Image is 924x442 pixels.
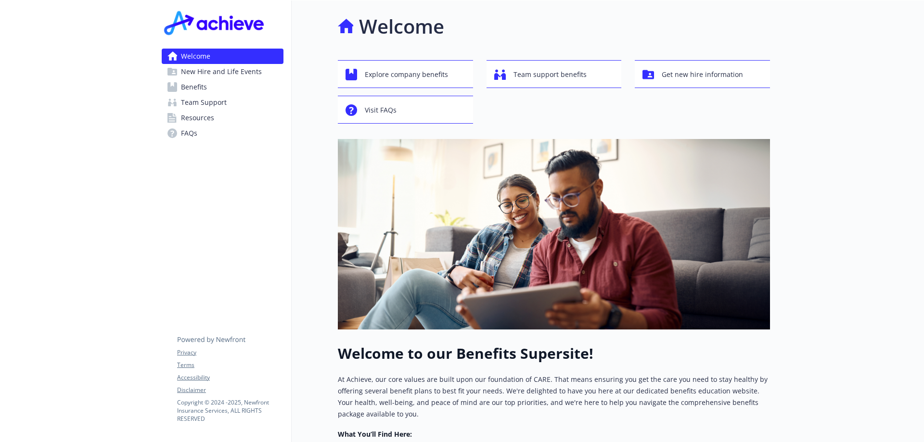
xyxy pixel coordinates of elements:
p: At Achieve, our core values are built upon our foundation of CARE. That means ensuring you get th... [338,374,770,420]
span: Visit FAQs [365,101,397,119]
a: Disclaimer [177,386,283,394]
a: Privacy [177,348,283,357]
span: Team Support [181,95,227,110]
a: FAQs [162,126,283,141]
span: Resources [181,110,214,126]
a: Team Support [162,95,283,110]
span: FAQs [181,126,197,141]
a: Terms [177,361,283,369]
button: Team support benefits [487,60,622,88]
span: Welcome [181,49,210,64]
button: Get new hire information [635,60,770,88]
span: Get new hire information [662,65,743,84]
a: Accessibility [177,373,283,382]
img: overview page banner [338,139,770,329]
button: Visit FAQs [338,96,473,124]
h1: Welcome [359,12,444,41]
span: Explore company benefits [365,65,448,84]
a: Benefits [162,79,283,95]
span: New Hire and Life Events [181,64,262,79]
span: Team support benefits [513,65,587,84]
p: Copyright © 2024 - 2025 , Newfront Insurance Services, ALL RIGHTS RESERVED [177,398,283,423]
span: Benefits [181,79,207,95]
a: Resources [162,110,283,126]
a: New Hire and Life Events [162,64,283,79]
h1: Welcome to our Benefits Supersite! [338,345,770,362]
a: Welcome [162,49,283,64]
button: Explore company benefits [338,60,473,88]
strong: What You’ll Find Here: [338,429,412,439]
